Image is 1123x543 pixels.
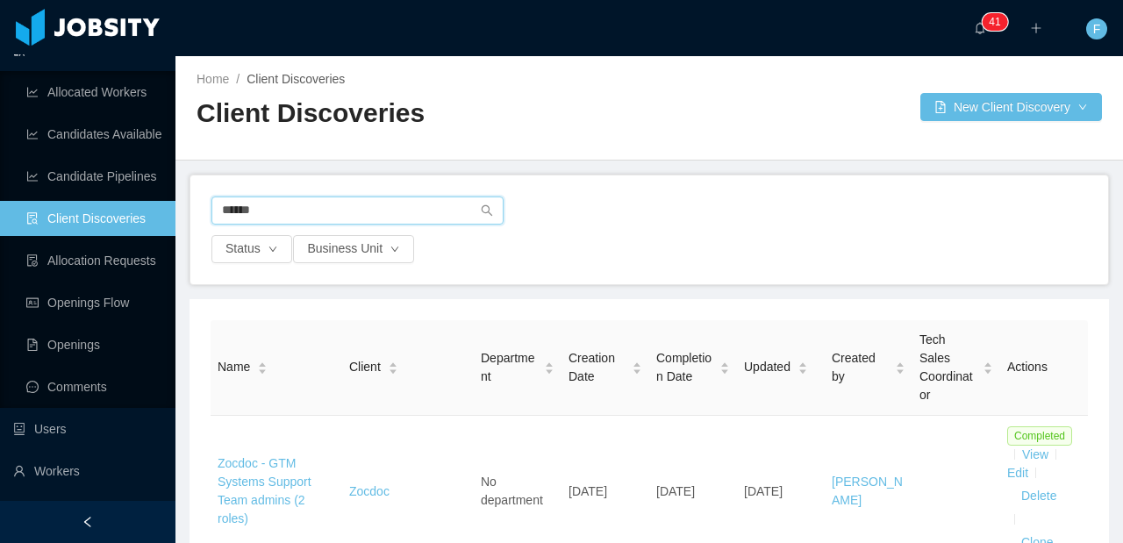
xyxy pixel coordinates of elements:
span: Creation Date [569,349,625,386]
a: icon: messageComments [26,369,161,404]
a: icon: file-textOpenings [26,327,161,362]
a: Zocdoc - GTM Systems Support Team admins (2 roles) [218,456,311,525]
a: View [1022,447,1048,461]
button: icon: file-addNew Client Discoverydown [920,93,1102,121]
span: / [236,72,240,86]
a: [PERSON_NAME] [832,475,903,507]
div: Sort [544,360,554,372]
span: Department [481,349,537,386]
a: Edit [1007,466,1028,480]
i: icon: caret-up [798,361,807,366]
a: Zocdoc [349,484,390,498]
i: icon: caret-down [798,367,807,372]
button: Business Uniticon: down [293,235,414,263]
i: icon: caret-down [545,367,554,372]
a: icon: userWorkers [13,454,161,489]
span: Updated [744,358,790,376]
div: Sort [632,360,642,372]
i: icon: caret-down [984,367,993,372]
i: icon: caret-down [633,367,642,372]
span: Client Discoveries [247,72,345,86]
a: icon: line-chartCandidate Pipelines [26,159,161,194]
span: Client [349,358,381,376]
span: Actions [1007,360,1048,374]
div: Sort [388,360,398,372]
a: icon: file-doneAllocation Requests [26,243,161,278]
div: Sort [895,360,905,372]
div: Sort [983,360,993,372]
p: 4 [989,13,995,31]
i: icon: caret-up [545,361,554,366]
i: icon: caret-down [388,367,397,372]
div: Sort [798,360,808,372]
span: Completion Date [656,349,712,386]
i: icon: caret-down [258,367,268,372]
span: Completed [1007,426,1072,446]
div: Sort [257,360,268,372]
span: Created by [832,349,888,386]
a: icon: file-searchClient Discoveries [26,201,161,236]
h2: Client Discoveries [197,96,649,132]
span: F [1093,18,1101,39]
button: Delete [1007,482,1070,511]
i: icon: caret-down [896,367,905,372]
i: icon: caret-up [388,361,397,366]
div: Sort [719,360,730,372]
span: Name [218,358,250,376]
a: icon: line-chartAllocated Workers [26,75,161,110]
a: icon: profile [13,496,161,531]
i: icon: caret-up [633,361,642,366]
i: icon: plus [1030,22,1042,34]
i: icon: caret-up [896,361,905,366]
i: icon: bell [974,22,986,34]
i: icon: caret-up [258,361,268,366]
span: Tech Sales Coordinator [919,331,976,404]
i: icon: caret-up [984,361,993,366]
i: icon: caret-up [720,361,730,366]
p: 1 [995,13,1001,31]
a: icon: idcardOpenings Flow [26,285,161,320]
button: Statusicon: down [211,235,292,263]
i: icon: search [481,204,493,217]
span: Allocation [34,43,88,57]
i: icon: caret-down [720,367,730,372]
a: icon: robotUsers [13,411,161,447]
a: Home [197,72,229,86]
sup: 41 [982,13,1007,31]
a: icon: line-chartCandidates Available [26,117,161,152]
